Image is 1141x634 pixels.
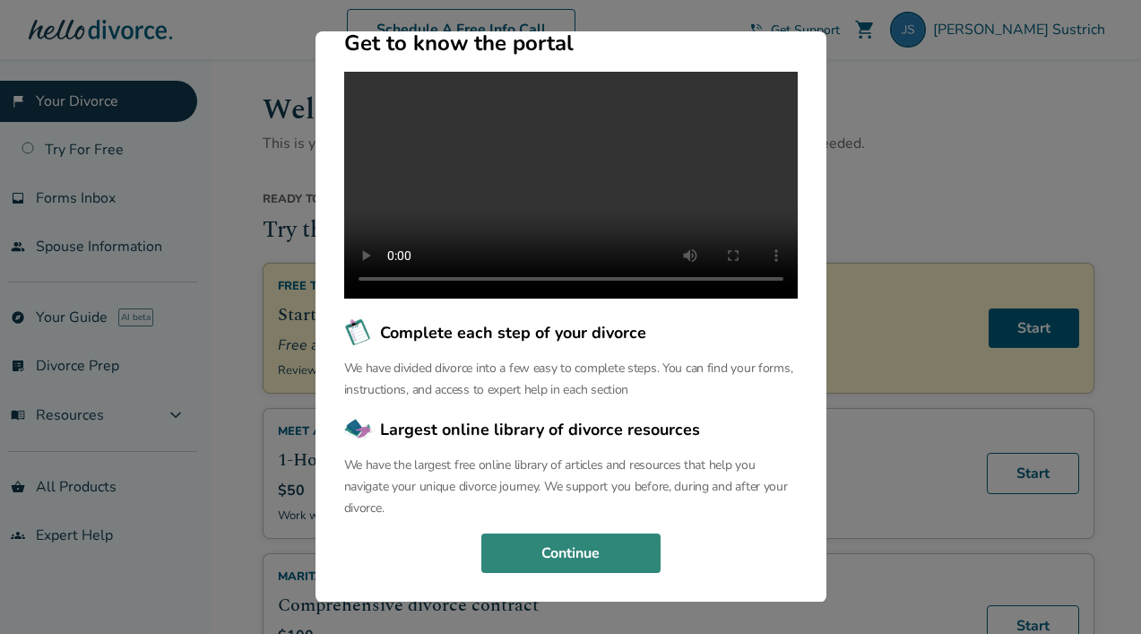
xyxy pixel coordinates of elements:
iframe: Chat Widget [1051,548,1141,634]
h2: Get to know the portal [344,29,798,57]
img: Complete each step of your divorce [344,318,373,347]
img: Largest online library of divorce resources [344,415,373,444]
p: We have divided divorce into a few easy to complete steps. You can find your forms, instructions,... [344,358,798,401]
p: We have the largest free online library of articles and resources that help you navigate your uni... [344,455,798,519]
span: Complete each step of your divorce [380,321,646,344]
button: Continue [481,534,661,573]
span: Largest online library of divorce resources [380,418,700,441]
